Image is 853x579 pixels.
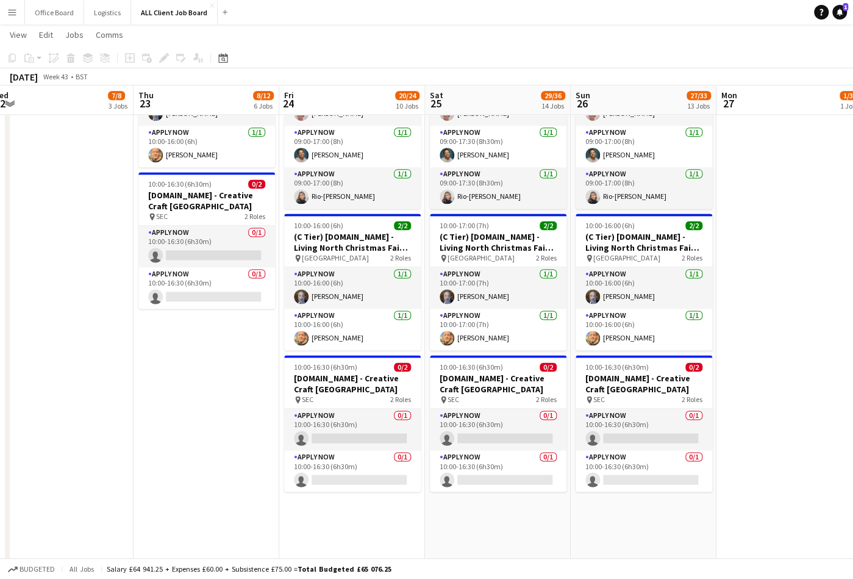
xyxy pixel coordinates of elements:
[5,27,32,43] a: View
[687,91,711,100] span: 27/33
[76,72,88,81] div: BST
[448,395,459,404] span: SEC
[440,221,489,230] span: 10:00-17:00 (7h)
[244,212,265,221] span: 2 Roles
[67,564,96,574] span: All jobs
[430,231,566,253] h3: (C Tier) [DOMAIN_NAME] - Living North Christmas Fair: [GEOGRAPHIC_DATA]
[284,31,421,209] app-job-card: 09:00-17:00 (8h)3/3(B Tier) [DOMAIN_NAME] - Baby Show [GEOGRAPHIC_DATA] Olympia [GEOGRAPHIC_DATA]...
[298,564,391,574] span: Total Budgeted £65 076.25
[20,565,55,574] span: Budgeted
[138,267,275,309] app-card-role: APPLY NOW0/110:00-16:30 (6h30m)
[536,253,557,262] span: 2 Roles
[430,31,566,209] app-job-card: 09:00-17:30 (8h30m)3/3(B Tier) [DOMAIN_NAME] - Baby Show [GEOGRAPHIC_DATA] Olympia [GEOGRAPHIC_DA...
[430,355,566,492] app-job-card: 10:00-16:30 (6h30m)0/2[DOMAIN_NAME] - Creative Craft [GEOGRAPHIC_DATA] SEC2 RolesAPPLY NOW0/110:0...
[284,355,421,492] app-job-card: 10:00-16:30 (6h30m)0/2[DOMAIN_NAME] - Creative Craft [GEOGRAPHIC_DATA] SEC2 RolesAPPLY NOW0/110:0...
[6,563,57,576] button: Budgeted
[574,96,590,110] span: 26
[576,409,712,450] app-card-role: APPLY NOW0/110:00-16:30 (6h30m)
[138,90,154,101] span: Thu
[540,221,557,230] span: 2/2
[156,212,168,221] span: SEC
[284,231,421,253] h3: (C Tier) [DOMAIN_NAME] - Living North Christmas Fair: [GEOGRAPHIC_DATA]
[109,101,127,110] div: 3 Jobs
[440,362,503,372] span: 10:00-16:30 (6h30m)
[284,214,421,350] app-job-card: 10:00-16:00 (6h)2/2(C Tier) [DOMAIN_NAME] - Living North Christmas Fair: [GEOGRAPHIC_DATA] [GEOGR...
[576,167,712,209] app-card-role: APPLY NOW1/109:00-17:00 (8h)Rio-[PERSON_NAME]
[585,221,635,230] span: 10:00-16:00 (6h)
[585,362,649,372] span: 10:00-16:30 (6h30m)
[284,126,421,167] app-card-role: APPLY NOW1/109:00-17:00 (8h)[PERSON_NAME]
[107,564,391,574] div: Salary £64 941.25 + Expenses £60.00 + Subsistence £75.00 =
[39,29,53,40] span: Edit
[34,27,58,43] a: Edit
[576,90,590,101] span: Sun
[536,395,557,404] span: 2 Roles
[294,362,357,372] span: 10:00-16:30 (6h30m)
[65,29,84,40] span: Jobs
[302,395,313,404] span: SEC
[843,3,848,11] span: 1
[284,309,421,350] app-card-role: APPLY NOW1/110:00-16:00 (6h)[PERSON_NAME]
[593,253,660,262] span: [GEOGRAPHIC_DATA]
[96,29,123,40] span: Comms
[832,5,847,20] a: 1
[430,267,566,309] app-card-role: APPLY NOW1/110:00-17:00 (7h)[PERSON_NAME]
[721,90,737,101] span: Mon
[138,226,275,267] app-card-role: APPLY NOW0/110:00-16:30 (6h30m)
[430,309,566,350] app-card-role: APPLY NOW1/110:00-17:00 (7h)[PERSON_NAME]
[138,172,275,309] app-job-card: 10:00-16:30 (6h30m)0/2[DOMAIN_NAME] - Creative Craft [GEOGRAPHIC_DATA] SEC2 RolesAPPLY NOW0/110:0...
[576,450,712,492] app-card-role: APPLY NOW0/110:00-16:30 (6h30m)
[541,101,565,110] div: 14 Jobs
[576,214,712,350] app-job-card: 10:00-16:00 (6h)2/2(C Tier) [DOMAIN_NAME] - Living North Christmas Fair: [GEOGRAPHIC_DATA] [GEOGR...
[137,96,154,110] span: 23
[91,27,128,43] a: Comms
[282,96,294,110] span: 24
[576,355,712,492] app-job-card: 10:00-16:30 (6h30m)0/2[DOMAIN_NAME] - Creative Craft [GEOGRAPHIC_DATA] SEC2 RolesAPPLY NOW0/110:0...
[430,409,566,450] app-card-role: APPLY NOW0/110:00-16:30 (6h30m)
[593,395,605,404] span: SEC
[390,395,411,404] span: 2 Roles
[390,253,411,262] span: 2 Roles
[284,409,421,450] app-card-role: APPLY NOW0/110:00-16:30 (6h30m)
[576,31,712,209] app-job-card: 09:00-17:00 (8h)3/3(B Tier) [DOMAIN_NAME] - Baby Show [GEOGRAPHIC_DATA] Olympia [GEOGRAPHIC_DATA]...
[60,27,88,43] a: Jobs
[25,1,84,24] button: Office Board
[430,450,566,492] app-card-role: APPLY NOW0/110:00-16:30 (6h30m)
[430,214,566,350] app-job-card: 10:00-17:00 (7h)2/2(C Tier) [DOMAIN_NAME] - Living North Christmas Fair: [GEOGRAPHIC_DATA] [GEOGR...
[108,91,125,100] span: 7/8
[576,126,712,167] app-card-role: APPLY NOW1/109:00-17:00 (8h)[PERSON_NAME]
[138,190,275,212] h3: [DOMAIN_NAME] - Creative Craft [GEOGRAPHIC_DATA]
[284,373,421,395] h3: [DOMAIN_NAME] - Creative Craft [GEOGRAPHIC_DATA]
[540,362,557,372] span: 0/2
[682,253,702,262] span: 2 Roles
[253,91,274,100] span: 8/12
[719,96,737,110] span: 27
[576,231,712,253] h3: (C Tier) [DOMAIN_NAME] - Living North Christmas Fair: [GEOGRAPHIC_DATA]
[430,373,566,395] h3: [DOMAIN_NAME] - Creative Craft [GEOGRAPHIC_DATA]
[394,221,411,230] span: 2/2
[302,253,369,262] span: [GEOGRAPHIC_DATA]
[40,72,71,81] span: Week 43
[284,450,421,492] app-card-role: APPLY NOW0/110:00-16:30 (6h30m)
[430,167,566,209] app-card-role: APPLY NOW1/109:00-17:30 (8h30m)Rio-[PERSON_NAME]
[576,309,712,350] app-card-role: APPLY NOW1/110:00-16:00 (6h)[PERSON_NAME]
[294,221,343,230] span: 10:00-16:00 (6h)
[284,267,421,309] app-card-role: APPLY NOW1/110:00-16:00 (6h)[PERSON_NAME]
[148,179,212,189] span: 10:00-16:30 (6h30m)
[284,167,421,209] app-card-role: APPLY NOW1/109:00-17:00 (8h)Rio-[PERSON_NAME]
[687,101,710,110] div: 13 Jobs
[428,96,443,110] span: 25
[284,90,294,101] span: Fri
[254,101,273,110] div: 6 Jobs
[576,267,712,309] app-card-role: APPLY NOW1/110:00-16:00 (6h)[PERSON_NAME]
